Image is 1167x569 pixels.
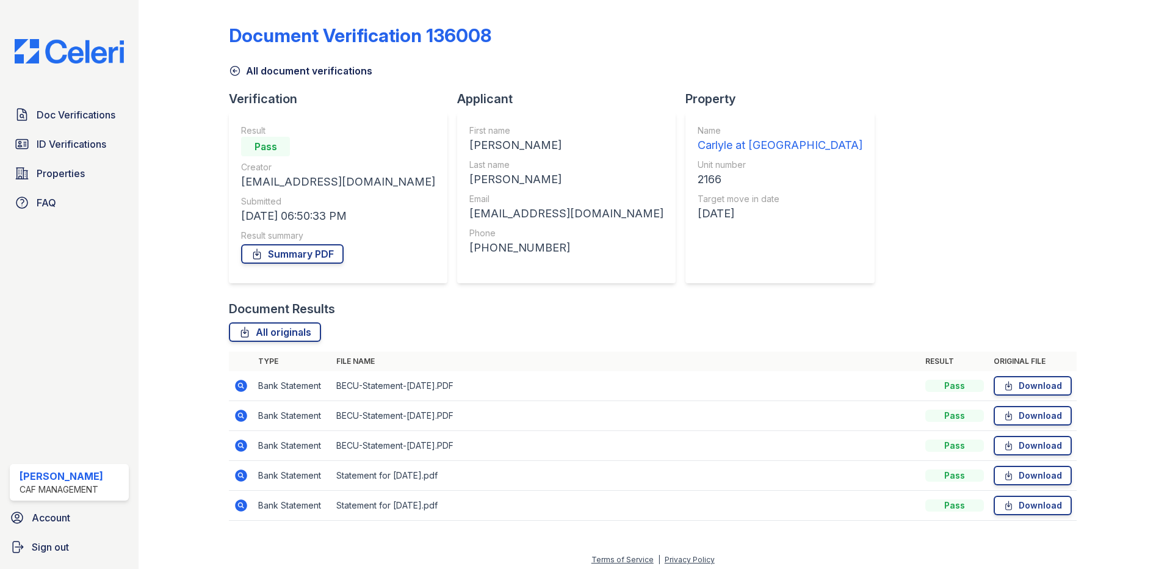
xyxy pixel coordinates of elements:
[253,431,331,461] td: Bank Statement
[37,107,115,122] span: Doc Verifications
[457,90,685,107] div: Applicant
[229,322,321,342] a: All originals
[32,510,70,525] span: Account
[253,352,331,371] th: Type
[32,540,69,554] span: Sign out
[10,103,129,127] a: Doc Verifications
[698,137,862,154] div: Carlyle at [GEOGRAPHIC_DATA]
[591,555,654,564] a: Terms of Service
[229,90,457,107] div: Verification
[241,125,435,137] div: Result
[469,239,663,256] div: [PHONE_NUMBER]
[229,300,335,317] div: Document Results
[331,401,920,431] td: BECU-Statement-[DATE].PDF
[253,401,331,431] td: Bank Statement
[241,230,435,242] div: Result summary
[37,195,56,210] span: FAQ
[241,195,435,208] div: Submitted
[241,161,435,173] div: Creator
[5,535,134,559] a: Sign out
[994,496,1072,515] a: Download
[698,125,862,137] div: Name
[698,193,862,205] div: Target move in date
[925,410,984,422] div: Pass
[994,436,1072,455] a: Download
[241,208,435,225] div: [DATE] 06:50:33 PM
[469,227,663,239] div: Phone
[37,166,85,181] span: Properties
[925,499,984,512] div: Pass
[331,371,920,401] td: BECU-Statement-[DATE].PDF
[698,125,862,154] a: Name Carlyle at [GEOGRAPHIC_DATA]
[698,159,862,171] div: Unit number
[10,161,129,186] a: Properties
[241,173,435,190] div: [EMAIL_ADDRESS][DOMAIN_NAME]
[698,205,862,222] div: [DATE]
[925,380,984,392] div: Pass
[229,24,491,46] div: Document Verification 136008
[994,466,1072,485] a: Download
[20,484,103,496] div: CAF Management
[685,90,884,107] div: Property
[469,193,663,205] div: Email
[920,352,989,371] th: Result
[469,159,663,171] div: Last name
[331,352,920,371] th: File name
[925,469,984,482] div: Pass
[698,171,862,188] div: 2166
[469,171,663,188] div: [PERSON_NAME]
[469,205,663,222] div: [EMAIL_ADDRESS][DOMAIN_NAME]
[658,555,660,564] div: |
[241,137,290,156] div: Pass
[229,63,372,78] a: All document verifications
[989,352,1077,371] th: Original file
[994,376,1072,396] a: Download
[253,371,331,401] td: Bank Statement
[469,137,663,154] div: [PERSON_NAME]
[331,491,920,521] td: Statement for [DATE].pdf
[469,125,663,137] div: First name
[331,431,920,461] td: BECU-Statement-[DATE].PDF
[10,190,129,215] a: FAQ
[994,406,1072,426] a: Download
[241,244,344,264] a: Summary PDF
[37,137,106,151] span: ID Verifications
[331,461,920,491] td: Statement for [DATE].pdf
[925,440,984,452] div: Pass
[253,461,331,491] td: Bank Statement
[5,506,134,530] a: Account
[10,132,129,156] a: ID Verifications
[5,39,134,63] img: CE_Logo_Blue-a8612792a0a2168367f1c8372b55b34899dd931a85d93a1a3d3e32e68fde9ad4.png
[665,555,715,564] a: Privacy Policy
[253,491,331,521] td: Bank Statement
[20,469,103,484] div: [PERSON_NAME]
